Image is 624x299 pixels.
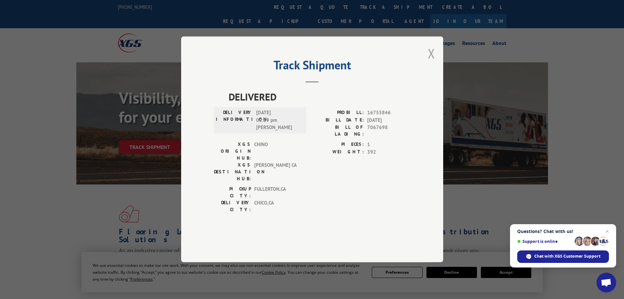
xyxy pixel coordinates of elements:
[312,124,364,138] label: BILL OF LADING:
[367,148,410,156] span: 392
[312,109,364,117] label: PROBILL:
[534,253,600,259] span: Chat with XGS Customer Support
[367,117,410,124] span: [DATE]
[517,239,572,244] span: Support is online
[254,162,298,182] span: [PERSON_NAME] CA
[367,141,410,149] span: 1
[214,162,251,182] label: XGS DESTINATION HUB:
[254,200,298,213] span: CHICO , CA
[214,60,410,73] h2: Track Shipment
[229,90,410,104] span: DELIVERED
[312,117,364,124] label: BILL DATE:
[428,45,435,62] button: Close modal
[214,141,251,162] label: XGS ORIGIN HUB:
[603,227,611,235] span: Close chat
[214,200,251,213] label: DELIVERY CITY:
[216,109,253,132] label: DELIVERY INFORMATION:
[254,186,298,200] span: FULLERTON , CA
[517,250,609,263] div: Chat with XGS Customer Support
[596,273,616,292] div: Open chat
[256,109,300,132] span: [DATE] 02:19 pm [PERSON_NAME]
[367,124,410,138] span: 7067698
[517,229,609,234] span: Questions? Chat with us!
[312,148,364,156] label: WEIGHT:
[254,141,298,162] span: CHINO
[312,141,364,149] label: PIECES:
[214,186,251,200] label: PICKUP CITY:
[367,109,410,117] span: 16755846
